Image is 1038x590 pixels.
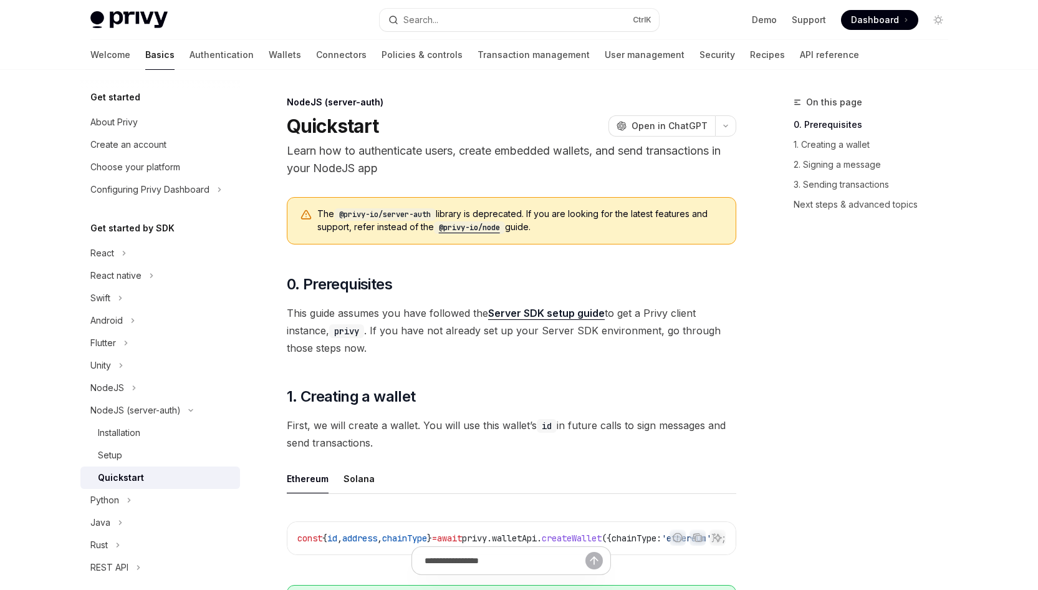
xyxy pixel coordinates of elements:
[80,332,240,354] button: Toggle Flutter section
[80,309,240,332] button: Toggle Android section
[344,464,375,493] div: Solana
[608,115,715,137] button: Open in ChatGPT
[800,40,859,70] a: API reference
[80,377,240,399] button: Toggle NodeJS section
[80,444,240,467] a: Setup
[80,264,240,287] button: Toggle React native section
[287,142,736,177] p: Learn how to authenticate users, create embedded wallets, and send transactions in your NodeJS app
[488,307,605,320] a: Server SDK setup guide
[329,324,364,338] code: privy
[542,533,602,544] span: createWallet
[80,178,240,201] button: Toggle Configuring Privy Dashboard section
[80,287,240,309] button: Toggle Swift section
[437,533,462,544] span: await
[90,182,209,197] div: Configuring Privy Dashboard
[690,530,706,546] button: Copy the contents from the code block
[80,534,240,556] button: Toggle Rust section
[322,533,327,544] span: {
[794,175,958,195] a: 3. Sending transactions
[792,14,826,26] a: Support
[80,133,240,156] a: Create an account
[380,9,659,31] button: Open search
[80,422,240,444] a: Installation
[487,533,492,544] span: .
[794,115,958,135] a: 0. Prerequisites
[382,533,427,544] span: chainType
[80,111,240,133] a: About Privy
[90,115,138,130] div: About Privy
[752,14,777,26] a: Demo
[80,156,240,178] a: Choose your platform
[90,538,108,553] div: Rust
[90,336,116,351] div: Flutter
[287,304,736,357] span: This guide assumes you have followed the to get a Privy client instance, . If you have not alread...
[90,403,181,418] div: NodeJS (server-auth)
[300,209,312,221] svg: Warning
[928,10,948,30] button: Toggle dark mode
[537,419,557,433] code: id
[90,515,110,530] div: Java
[269,40,301,70] a: Wallets
[750,40,785,70] a: Recipes
[90,313,123,328] div: Android
[287,464,329,493] div: Ethereum
[80,242,240,264] button: Toggle React section
[337,533,342,544] span: ,
[794,155,958,175] a: 2. Signing a message
[90,268,142,283] div: React native
[434,221,505,234] code: @privy-io/node
[670,530,686,546] button: Report incorrect code
[98,470,144,485] div: Quickstart
[851,14,899,26] span: Dashboard
[287,417,736,452] span: First, we will create a wallet. You will use this wallet’s in future calls to sign messages and s...
[145,40,175,70] a: Basics
[90,246,114,261] div: React
[382,40,463,70] a: Policies & controls
[90,493,119,508] div: Python
[80,399,240,422] button: Toggle NodeJS (server-auth) section
[462,533,487,544] span: privy
[806,95,862,110] span: On this page
[537,533,542,544] span: .
[327,533,337,544] span: id
[585,552,603,569] button: Send message
[90,358,111,373] div: Unity
[90,11,168,29] img: light logo
[633,15,651,25] span: Ctrl K
[317,208,723,234] span: The library is deprecated. If you are looking for the latest features and support, refer instead ...
[297,533,322,544] span: const
[605,40,685,70] a: User management
[632,120,708,132] span: Open in ChatGPT
[612,533,661,544] span: chainType:
[602,533,612,544] span: ({
[377,533,382,544] span: ,
[80,489,240,511] button: Toggle Python section
[492,533,537,544] span: walletApi
[90,291,110,306] div: Swift
[80,556,240,579] button: Toggle REST API section
[190,40,254,70] a: Authentication
[90,160,180,175] div: Choose your platform
[661,533,711,544] span: 'ethereum'
[334,208,436,221] code: @privy-io/server-auth
[80,354,240,377] button: Toggle Unity section
[794,135,958,155] a: 1. Creating a wallet
[287,115,379,137] h1: Quickstart
[90,221,175,236] h5: Get started by SDK
[287,274,392,294] span: 0. Prerequisites
[841,10,918,30] a: Dashboard
[316,40,367,70] a: Connectors
[90,90,140,105] h5: Get started
[80,467,240,489] a: Quickstart
[403,12,438,27] div: Search...
[90,380,124,395] div: NodeJS
[794,195,958,215] a: Next steps & advanced topics
[287,387,416,407] span: 1. Creating a wallet
[80,511,240,534] button: Toggle Java section
[98,448,122,463] div: Setup
[711,533,726,544] span: });
[425,547,585,574] input: Ask a question...
[90,40,130,70] a: Welcome
[98,425,140,440] div: Installation
[427,533,432,544] span: }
